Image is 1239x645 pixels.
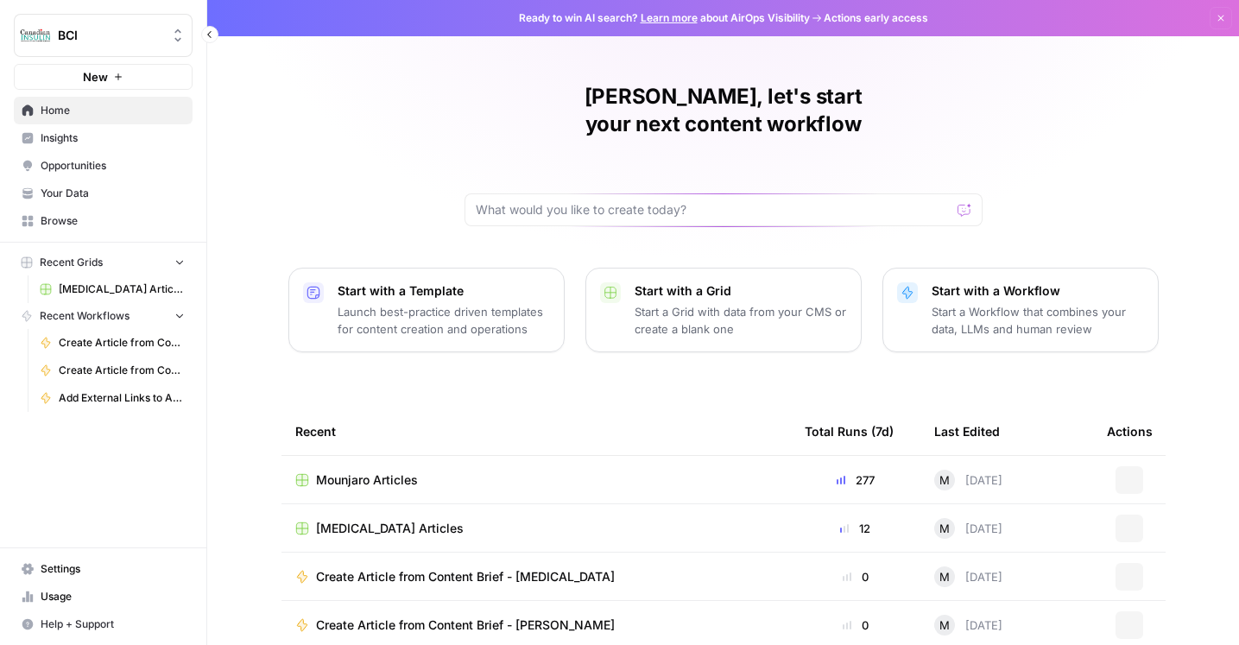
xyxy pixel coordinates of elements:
[932,303,1144,338] p: Start a Workflow that combines your data, LLMs and human review
[20,20,51,51] img: BCI Logo
[934,518,1002,539] div: [DATE]
[41,213,185,229] span: Browse
[14,583,193,610] a: Usage
[295,617,777,634] a: Create Article from Content Brief - [PERSON_NAME]
[1107,408,1153,455] div: Actions
[40,255,103,270] span: Recent Grids
[32,357,193,384] a: Create Article from Content Brief - [PERSON_NAME]
[585,268,862,352] button: Start with a GridStart a Grid with data from your CMS or create a blank one
[934,408,1000,455] div: Last Edited
[14,14,193,57] button: Workspace: BCI
[465,83,983,138] h1: [PERSON_NAME], let's start your next content workflow
[41,561,185,577] span: Settings
[338,303,550,338] p: Launch best-practice driven templates for content creation and operations
[288,268,565,352] button: Start with a TemplateLaunch best-practice driven templates for content creation and operations
[14,152,193,180] a: Opportunities
[59,281,185,297] span: [MEDICAL_DATA] Articles
[882,268,1159,352] button: Start with a WorkflowStart a Workflow that combines your data, LLMs and human review
[41,617,185,632] span: Help + Support
[41,103,185,118] span: Home
[934,566,1002,587] div: [DATE]
[934,615,1002,636] div: [DATE]
[41,158,185,174] span: Opportunities
[939,568,950,585] span: M
[32,275,193,303] a: [MEDICAL_DATA] Articles
[295,520,777,537] a: [MEDICAL_DATA] Articles
[14,303,193,329] button: Recent Workflows
[41,589,185,604] span: Usage
[316,617,615,634] span: Create Article from Content Brief - [PERSON_NAME]
[41,186,185,201] span: Your Data
[41,130,185,146] span: Insights
[14,64,193,90] button: New
[805,568,907,585] div: 0
[14,97,193,124] a: Home
[295,408,777,455] div: Recent
[58,27,162,44] span: BCI
[14,207,193,235] a: Browse
[59,363,185,378] span: Create Article from Content Brief - [PERSON_NAME]
[316,568,615,585] span: Create Article from Content Brief - [MEDICAL_DATA]
[14,180,193,207] a: Your Data
[934,470,1002,490] div: [DATE]
[932,282,1144,300] p: Start with a Workflow
[939,471,950,489] span: M
[316,471,418,489] span: Mounjaro Articles
[635,282,847,300] p: Start with a Grid
[338,282,550,300] p: Start with a Template
[316,520,464,537] span: [MEDICAL_DATA] Articles
[295,471,777,489] a: Mounjaro Articles
[805,471,907,489] div: 277
[32,384,193,412] a: Add External Links to Article
[635,303,847,338] p: Start a Grid with data from your CMS or create a blank one
[83,68,108,85] span: New
[476,201,951,218] input: What would you like to create today?
[641,11,698,24] a: Learn more
[805,520,907,537] div: 12
[59,390,185,406] span: Add External Links to Article
[939,520,950,537] span: M
[805,408,894,455] div: Total Runs (7d)
[519,10,810,26] span: Ready to win AI search? about AirOps Visibility
[14,555,193,583] a: Settings
[14,250,193,275] button: Recent Grids
[824,10,928,26] span: Actions early access
[295,568,777,585] a: Create Article from Content Brief - [MEDICAL_DATA]
[59,335,185,351] span: Create Article from Content Brief - [MEDICAL_DATA]
[40,308,130,324] span: Recent Workflows
[14,610,193,638] button: Help + Support
[14,124,193,152] a: Insights
[939,617,950,634] span: M
[32,329,193,357] a: Create Article from Content Brief - [MEDICAL_DATA]
[805,617,907,634] div: 0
